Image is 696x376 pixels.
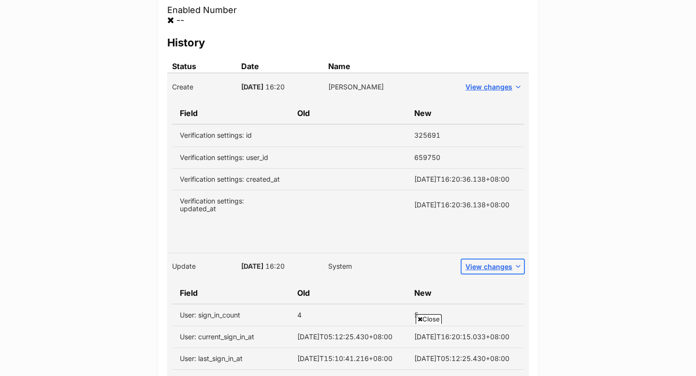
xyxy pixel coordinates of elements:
td: Name [323,60,457,73]
td: New [406,282,524,304]
td: Date [236,60,324,73]
td: Field [172,282,290,304]
span: Close [416,314,442,324]
td: Update [167,253,236,280]
td: 659750 [406,146,524,168]
td: Verification settings: updated_at [172,190,290,219]
span: Number [203,5,237,15]
td: Verification settings: user_id [172,146,290,168]
td: [DATE]T16:20:36.138+08:00 [406,168,524,190]
td: Verification settings: created_at [172,168,290,190]
td: User: sign_in_count [172,304,290,326]
td: 4 [290,304,407,326]
td: New [406,102,524,124]
td: [DATE]T16:20:36.138+08:00 [406,190,524,219]
span: View changes [465,82,512,92]
td: System [323,253,457,280]
td: Status [167,60,236,73]
button: View changes [462,260,524,274]
td: 325691 [406,124,524,146]
span: View changes [465,261,512,272]
button: View changes [462,80,524,94]
span: Enabled [167,5,201,15]
iframe: Advertisement [114,328,582,371]
td: Old [290,102,407,124]
td: Old [290,282,407,304]
td: Verification settings: id [172,124,290,146]
h3: History [167,36,529,49]
td: Create [167,73,236,100]
span: -- [176,15,184,25]
td: [PERSON_NAME] [323,73,457,100]
span: 16:20 [265,262,285,270]
span: [DATE] [241,83,263,91]
span: [DATE] [241,262,263,270]
td: Field [172,102,290,124]
span: 16:20 [265,83,285,91]
td: 5 [406,304,524,326]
